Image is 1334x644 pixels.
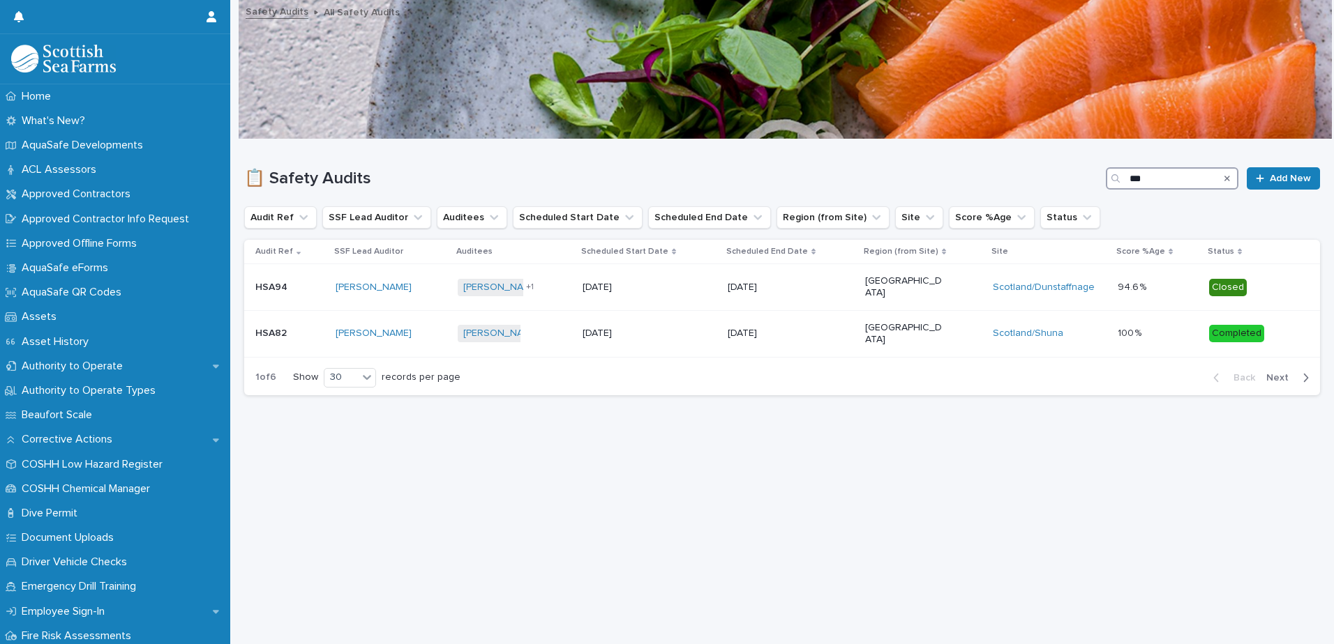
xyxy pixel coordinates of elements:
[1118,279,1149,293] p: 94.6 %
[255,244,293,259] p: Audit Ref
[1118,325,1144,339] p: 100 %
[1116,244,1165,259] p: Score %Age
[1266,373,1297,383] span: Next
[777,206,890,229] button: Region (from Site)
[513,206,643,229] button: Scheduled Start Date
[382,371,460,383] p: records per page
[336,282,412,293] a: [PERSON_NAME]
[864,244,938,259] p: Region (from Site)
[322,206,431,229] button: SSF Lead Auditor
[456,244,493,259] p: Auditees
[16,580,147,593] p: Emergency Drill Training
[16,286,133,299] p: AquaSafe QR Codes
[16,163,107,176] p: ACL Assessors
[16,261,119,275] p: AquaSafe eForms
[16,433,123,446] p: Corrective Actions
[16,605,116,618] p: Employee Sign-In
[16,629,142,643] p: Fire Risk Assessments
[16,507,89,520] p: Dive Permit
[16,408,103,422] p: Beaufort Scale
[16,482,161,496] p: COSHH Chemical Manager
[16,555,138,569] p: Driver Vehicle Checks
[949,206,1035,229] button: Score %Age
[463,282,539,293] a: [PERSON_NAME]
[581,244,668,259] p: Scheduled Start Date
[648,206,771,229] button: Scheduled End Date
[583,282,660,293] p: [DATE]
[246,3,308,19] a: Safety Audits
[865,322,943,346] p: [GEOGRAPHIC_DATA]
[1106,167,1238,190] input: Search
[16,360,134,373] p: Authority to Operate
[1225,373,1255,383] span: Back
[244,169,1100,189] h1: 📋 Safety Audits
[324,3,400,19] p: All Safety Audits
[16,90,62,103] p: Home
[1209,325,1264,342] div: Completed
[293,371,318,383] p: Show
[336,328,412,339] a: [PERSON_NAME]
[1208,244,1234,259] p: Status
[16,237,148,250] p: Approved Offline Forms
[726,244,808,259] p: Scheduled End Date
[1261,371,1320,384] button: Next
[255,279,290,293] p: HSA94
[728,328,805,339] p: [DATE]
[993,328,1063,339] a: Scotland/Shuna
[1209,279,1247,296] div: Closed
[244,310,1320,357] tr: HSA82HSA82 [PERSON_NAME] [PERSON_NAME] [DATE][DATE][GEOGRAPHIC_DATA]Scotland/Shuna 100 %100 % Com...
[463,328,539,339] a: [PERSON_NAME]
[1270,174,1311,183] span: Add New
[16,139,154,152] p: AquaSafe Developments
[16,335,100,348] p: Asset History
[991,244,1008,259] p: Site
[1247,167,1320,190] a: Add New
[244,264,1320,311] tr: HSA94HSA94 [PERSON_NAME] [PERSON_NAME] +1[DATE][DATE][GEOGRAPHIC_DATA]Scotland/Dunstaffnage 94.6 ...
[728,282,805,293] p: [DATE]
[16,213,200,226] p: Approved Contractor Info Request
[16,187,142,201] p: Approved Contractors
[16,531,125,544] p: Document Uploads
[16,310,68,323] p: Assets
[1202,371,1261,384] button: Back
[583,328,660,339] p: [DATE]
[324,370,358,385] div: 30
[895,206,943,229] button: Site
[437,206,507,229] button: Auditees
[16,458,174,471] p: COSHH Low Hazard Register
[244,360,287,394] p: 1 of 6
[334,244,403,259] p: SSF Lead Auditor
[11,45,116,72] img: bPIBxiqnSb2ggTQWdOVV
[255,325,290,339] p: HSA82
[1040,206,1100,229] button: Status
[16,114,96,128] p: What's New?
[526,283,534,291] span: + 1
[244,206,317,229] button: Audit Ref
[865,275,943,299] p: [GEOGRAPHIC_DATA]
[16,384,167,397] p: Authority to Operate Types
[993,282,1095,293] a: Scotland/Dunstaffnage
